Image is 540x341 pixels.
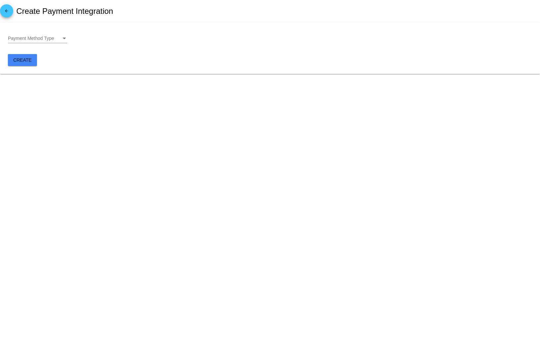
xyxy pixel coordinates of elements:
[8,54,37,66] button: Create
[8,36,54,41] span: Payment Method Type
[13,57,32,63] span: Create
[3,9,11,16] mat-icon: arrow_back
[16,7,113,16] h2: Create Payment Integration
[8,36,67,41] mat-select: Payment Method Type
